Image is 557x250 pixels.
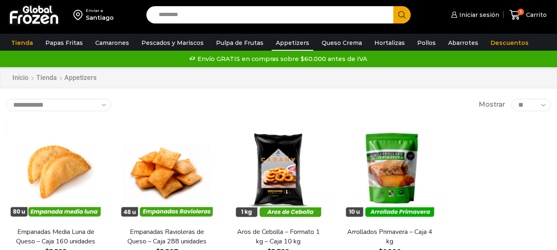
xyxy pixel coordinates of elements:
[11,227,100,246] a: Empanadas Media Luna de Queso – Caja 160 unidades
[486,35,533,51] a: Descuentos
[86,8,114,14] div: Enviar a
[137,35,208,51] a: Pescados y Mariscos
[12,73,29,83] a: Inicio
[517,9,524,15] span: 5
[345,227,435,246] a: Arrollados Primavera – Caja 4 kg
[234,227,323,246] a: Aros de Cebolla – Formato 1 kg – Caja 10 kg
[508,5,549,25] a: 5 Carrito
[444,35,482,51] a: Abarrotes
[272,35,313,51] a: Appetizers
[524,11,547,19] span: Carrito
[7,35,37,51] a: Tienda
[413,35,440,51] a: Pollos
[479,100,505,110] span: Mostrar
[6,99,111,111] select: Pedido de la tienda
[91,35,133,51] a: Camarones
[370,35,409,51] a: Hortalizas
[317,35,366,51] a: Queso Crema
[449,7,499,23] a: Iniciar sesión
[457,11,499,19] span: Iniciar sesión
[73,8,86,22] img: address-field-icon.svg
[12,73,96,83] nav: Breadcrumb
[212,35,268,51] a: Pulpa de Frutas
[86,14,114,22] div: Santiago
[122,227,212,246] a: Empanadas Ravioleras de Queso – Caja 288 unidades
[393,6,411,23] button: Search button
[41,35,87,51] a: Papas Fritas
[64,74,96,82] h1: Appetizers
[36,73,57,83] a: Tienda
